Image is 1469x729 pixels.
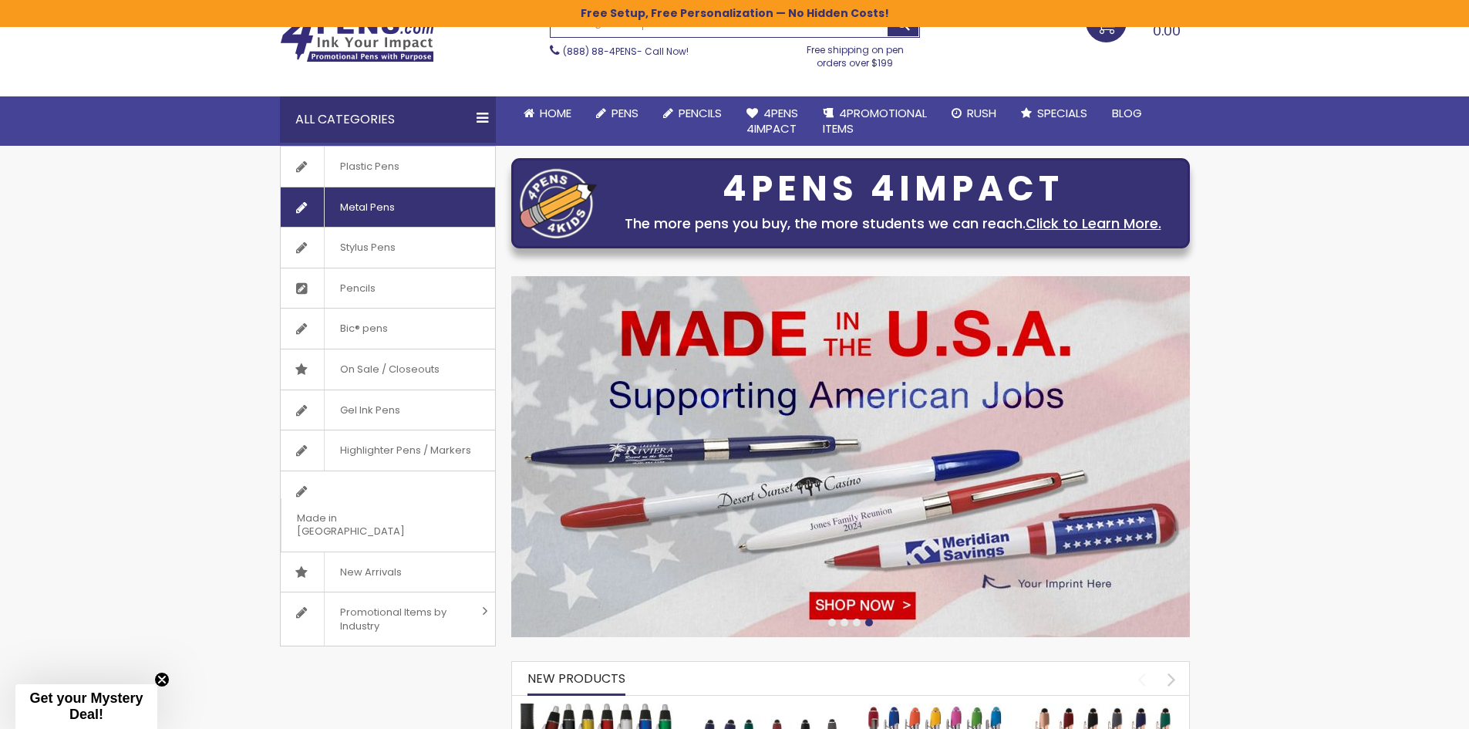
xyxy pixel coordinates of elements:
span: Gel Ink Pens [324,390,416,430]
span: New Products [527,670,625,687]
a: Pens [584,96,651,130]
span: Plastic Pens [324,147,415,187]
span: Rush [967,105,996,121]
span: Stylus Pens [324,228,411,268]
a: Click to Learn More. [1026,214,1161,233]
span: Made in [GEOGRAPHIC_DATA] [281,498,457,552]
div: 4PENS 4IMPACT [605,173,1181,205]
a: Stylus Pens [281,228,495,268]
a: New Arrivals [281,552,495,592]
span: Highlighter Pens / Markers [324,430,487,471]
a: Specials [1009,96,1100,130]
span: 4PROMOTIONAL ITEMS [823,105,927,137]
a: Plastic Pens [281,147,495,187]
a: Pencils [281,268,495,309]
a: Rush [939,96,1009,130]
button: Close teaser [154,672,170,687]
a: The Barton Custom Pens Special Offer [520,703,674,716]
span: New Arrivals [324,552,417,592]
span: Blog [1112,105,1142,121]
span: - Call Now! [563,45,689,58]
div: Get your Mystery Deal!Close teaser [15,684,157,729]
span: Pencils [679,105,722,121]
a: (888) 88-4PENS [563,45,637,58]
a: Metal Pens [281,187,495,228]
div: All Categories [280,96,496,143]
a: Pencils [651,96,734,130]
div: The more pens you buy, the more students we can reach. [605,213,1181,235]
img: /custom-pens/usa-made-pens.html [511,276,1190,637]
span: Pens [612,105,638,121]
a: Bic® pens [281,309,495,349]
div: next [1158,666,1185,693]
a: 4PROMOTIONALITEMS [810,96,939,147]
img: four_pen_logo.png [520,168,597,238]
a: Highlighter Pens / Markers [281,430,495,471]
a: On Sale / Closeouts [281,349,495,390]
span: Home [540,105,571,121]
a: Blog [1100,96,1154,130]
span: On Sale / Closeouts [324,349,455,390]
span: Metal Pens [324,187,410,228]
span: Pencils [324,268,391,309]
a: Ellipse Softy Brights with Stylus Pen - Laser [858,703,1012,716]
div: Free shipping on pen orders over $199 [790,38,920,69]
a: Custom Soft Touch Metal Pen - Stylus Top [689,703,843,716]
span: Promotional Items by Industry [324,592,477,646]
div: prev [1128,666,1155,693]
a: Home [511,96,584,130]
a: Ellipse Softy Rose Gold Classic with Stylus Pen - Silver Laser [1027,703,1181,716]
span: Get your Mystery Deal! [29,690,143,722]
span: 0.00 [1153,21,1181,40]
img: 4Pens Custom Pens and Promotional Products [280,13,434,62]
a: Made in [GEOGRAPHIC_DATA] [281,471,495,552]
span: Bic® pens [324,309,403,349]
span: Specials [1037,105,1087,121]
iframe: Google Customer Reviews [1342,687,1469,729]
span: 4Pens 4impact [746,105,798,137]
a: Promotional Items by Industry [281,592,495,646]
a: 4Pens4impact [734,96,810,147]
a: Gel Ink Pens [281,390,495,430]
